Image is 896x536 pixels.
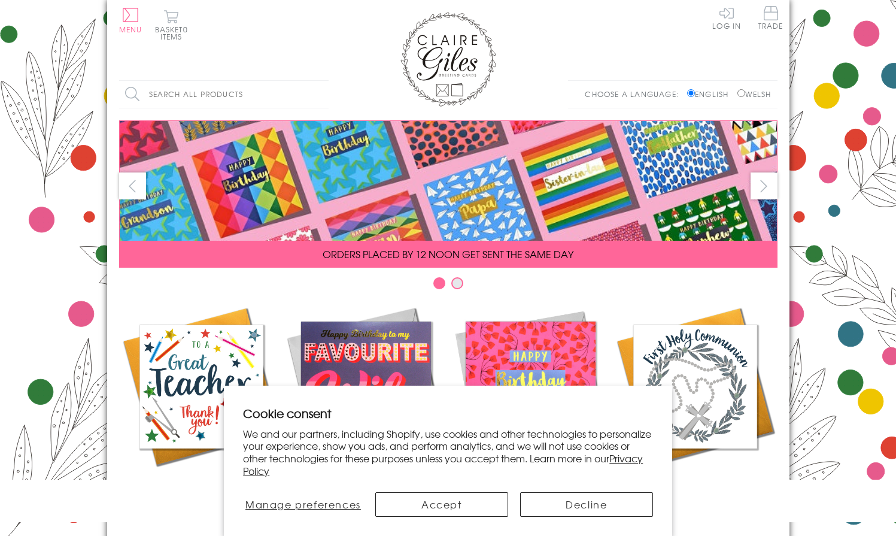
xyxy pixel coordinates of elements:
button: Basket0 items [155,10,188,40]
p: We and our partners, including Shopify, use cookies and other technologies to personalize your ex... [243,428,653,477]
a: Log In [712,6,741,29]
a: New Releases [284,304,448,492]
span: ORDERS PLACED BY 12 NOON GET SENT THE SAME DAY [323,247,573,261]
span: Manage preferences [245,497,361,511]
a: Academic [119,304,284,492]
button: Carousel Page 1 (Current Slide) [433,277,445,289]
button: Menu [119,8,142,33]
span: Academic [171,478,232,492]
p: Choose a language: [585,89,685,99]
button: prev [119,172,146,199]
button: Carousel Page 2 [451,277,463,289]
span: Communion and Confirmation [644,478,746,507]
a: Trade [758,6,783,32]
img: Claire Giles Greetings Cards [400,12,496,107]
button: Manage preferences [243,492,363,517]
button: next [751,172,777,199]
input: Welsh [737,89,745,97]
button: Decline [520,492,653,517]
button: Accept [375,492,508,517]
span: 0 items [160,24,188,42]
a: Birthdays [448,304,613,492]
input: Search [317,81,329,108]
a: Privacy Policy [243,451,643,478]
span: Trade [758,6,783,29]
h2: Cookie consent [243,405,653,422]
label: English [687,89,734,99]
input: English [687,89,695,97]
span: Menu [119,24,142,35]
input: Search all products [119,81,329,108]
label: Welsh [737,89,772,99]
a: Communion and Confirmation [613,304,777,507]
div: Carousel Pagination [119,277,777,295]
